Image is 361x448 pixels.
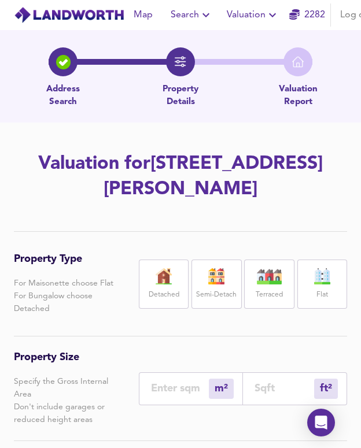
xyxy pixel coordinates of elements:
label: Flat [316,288,328,302]
p: For Maisonette choose Flat For Bungalow choose Detached [14,277,127,315]
img: home-icon [292,56,304,68]
img: filter-icon [175,56,186,68]
div: Terraced [244,260,294,309]
div: m² [209,379,234,399]
div: Flat [297,260,347,309]
span: Search [171,7,213,23]
label: Terraced [256,288,283,302]
p: Valuation Report [279,83,318,108]
div: Detached [139,260,189,309]
p: Specify the Gross Internal Area Don't include garages or reduced height areas [14,375,127,426]
div: Open Intercom Messenger [307,409,335,436]
button: Valuation [222,3,284,27]
label: Semi-Detach [196,288,237,302]
img: search-icon [56,55,71,69]
div: Semi-Detach [191,260,241,309]
button: Search [166,3,218,27]
span: Map [129,7,157,23]
div: m² [314,379,338,399]
label: Detached [149,288,179,302]
p: Address Search [46,83,80,108]
h3: Property Size [14,351,127,364]
img: house-icon [255,268,284,284]
img: flat-icon [308,268,337,284]
input: Enter sqm [151,382,209,394]
input: Sqft [255,382,314,394]
button: 2282 [289,3,326,27]
h3: Property Type [14,253,127,265]
a: 2282 [289,7,325,23]
button: Map [124,3,161,27]
img: logo [14,6,124,24]
h2: Valuation for [STREET_ADDRESS][PERSON_NAME] [14,151,347,202]
p: Property Details [163,83,198,108]
img: house-icon [149,268,178,284]
span: Valuation [227,7,279,23]
img: house-icon [202,268,231,284]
